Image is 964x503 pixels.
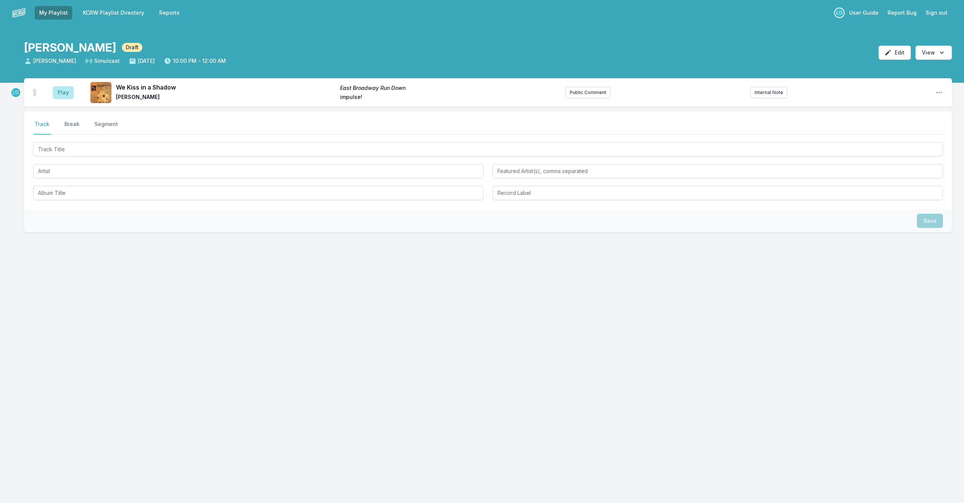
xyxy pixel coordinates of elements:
a: Report Bug [883,6,921,20]
input: Track Title [33,142,943,157]
img: Drag Handle [33,89,36,96]
img: East Broadway Run Down [90,82,111,103]
img: logo-white-87cec1fa9cbef997252546196dc51331.png [12,6,26,20]
h1: [PERSON_NAME] [24,41,116,54]
button: Play [53,86,74,99]
button: Internal Note [750,87,787,98]
button: Break [63,120,81,135]
input: Album Title [33,186,484,200]
input: Featured Artist(s), comma separated [493,164,943,178]
a: My Playlist [35,6,72,20]
span: [DATE] [129,57,155,65]
a: Reports [155,6,184,20]
span: [PERSON_NAME] [24,57,76,65]
span: impulse! [340,93,560,102]
button: Open playlist item options [935,89,943,96]
span: Simulcast [85,57,120,65]
input: Record Label [493,186,943,200]
button: Segment [93,120,119,135]
p: LeRoy Downs [11,87,21,98]
button: Save [917,214,943,228]
span: 10:00 PM - 12:00 AM [164,57,226,65]
button: Open options [915,46,952,60]
button: Sign out [921,6,952,20]
button: Track [33,120,51,135]
button: Edit [879,46,911,60]
span: East Broadway Run Down [340,84,560,92]
span: [PERSON_NAME] [116,93,336,102]
a: KCRW Playlist Directory [78,6,149,20]
button: Public Comment [566,87,610,98]
input: Artist [33,164,484,178]
p: LeRoy Downs [834,8,845,18]
span: We Kiss in a Shadow [116,83,336,92]
span: Draft [122,43,142,52]
a: User Guide [845,6,883,20]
